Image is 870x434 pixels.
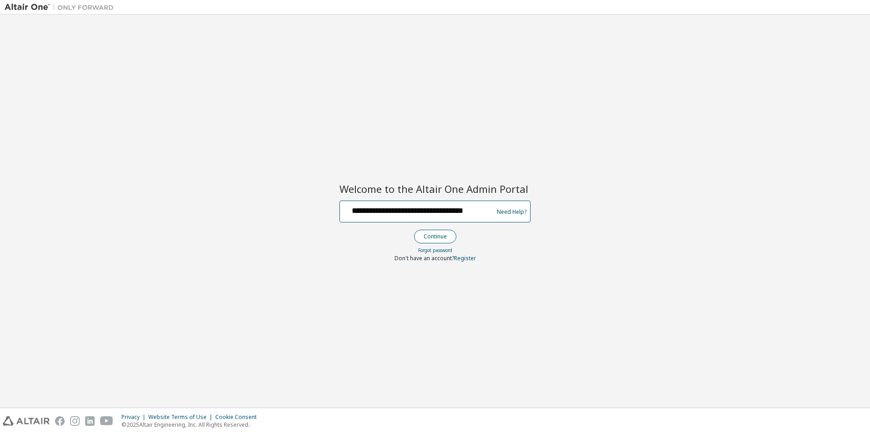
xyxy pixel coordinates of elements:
h2: Welcome to the Altair One Admin Portal [339,182,531,195]
img: youtube.svg [100,416,113,426]
span: Don't have an account? [395,254,454,262]
img: altair_logo.svg [3,416,50,426]
div: Cookie Consent [215,414,262,421]
img: facebook.svg [55,416,65,426]
div: Privacy [121,414,148,421]
div: Website Terms of Use [148,414,215,421]
img: instagram.svg [70,416,80,426]
a: Register [454,254,476,262]
img: Altair One [5,3,118,12]
button: Continue [414,230,456,243]
p: © 2025 Altair Engineering, Inc. All Rights Reserved. [121,421,262,429]
img: linkedin.svg [85,416,95,426]
a: Forgot password [418,247,452,253]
